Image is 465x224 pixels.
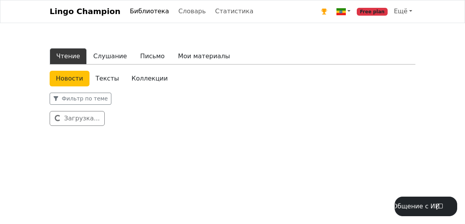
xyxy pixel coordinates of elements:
[89,71,125,86] a: Тексты
[50,71,89,86] a: Новости
[391,4,415,19] a: Ещё
[171,48,236,65] button: Мои материалы
[50,4,120,19] a: Lingo Champion
[134,48,172,65] button: Письмо
[212,4,257,19] a: Статистика
[336,7,346,16] img: et.svg
[127,4,172,19] a: Библиотека
[395,197,457,216] button: Общение с ИИ
[357,8,388,16] span: Free plan
[393,202,440,211] div: Общение с ИИ
[50,48,87,65] button: Чтение
[125,71,174,86] a: Коллекции
[354,4,391,20] a: Free plan
[175,4,209,19] a: Словарь
[50,93,111,105] button: Фильтр по теме
[87,48,134,65] button: Слушание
